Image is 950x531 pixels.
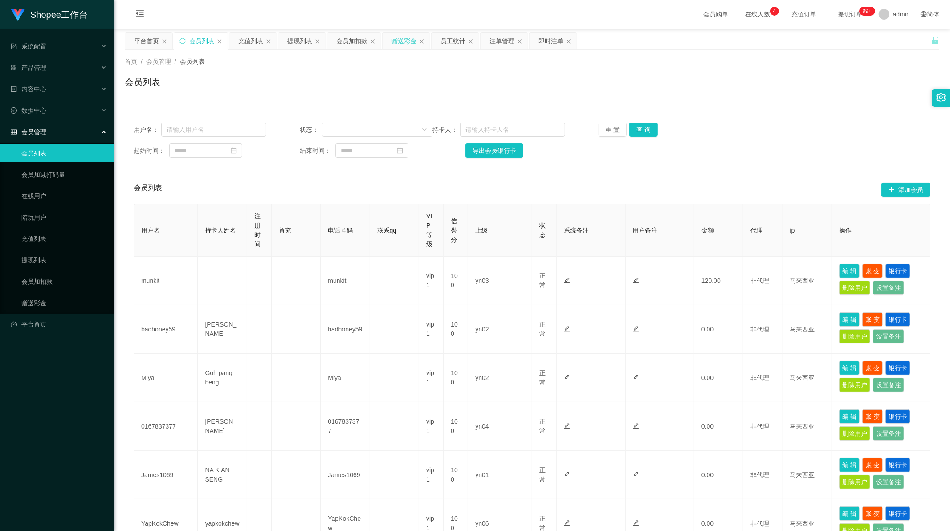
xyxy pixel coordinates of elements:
button: 编 辑 [839,312,860,327]
button: 银行卡 [885,409,910,424]
a: 赠送彩金 [21,294,107,312]
span: 在线人数 [741,11,775,17]
i: 图标: menu-fold [125,0,155,29]
span: 系统配置 [11,43,46,50]
i: 图标: edit [564,326,570,332]
i: 图标: setting [936,93,946,102]
input: 请输入用户名 [161,123,266,137]
i: 图标: close [315,39,320,44]
td: 0.00 [694,305,743,354]
span: 非代理 [750,471,769,478]
span: 电话号码 [328,227,353,234]
h1: 会员列表 [125,75,160,89]
i: 图标: edit [564,423,570,429]
span: 内容中心 [11,86,46,93]
span: 注册时间 [254,212,261,248]
td: Goh pang heng [198,354,247,402]
a: 充值列表 [21,230,107,248]
td: 马来西亚 [783,305,832,354]
i: 图标: profile [11,86,17,92]
span: 充值订单 [787,11,821,17]
a: Shopee工作台 [11,11,88,18]
td: yn02 [468,305,532,354]
span: / [141,58,143,65]
span: 结束时间： [300,146,335,155]
button: 删除用户 [839,475,870,489]
td: 120.00 [694,257,743,305]
span: VIP等级 [426,212,432,248]
button: 账 变 [862,361,883,375]
div: 提现列表 [287,33,312,49]
span: 信誉分 [451,217,457,243]
span: 正常 [539,466,546,483]
td: munkit [134,257,198,305]
span: 代理 [750,227,763,234]
button: 设置备注 [873,378,904,392]
img: logo.9652507e.png [11,9,25,21]
i: 图标: close [419,39,424,44]
div: 即时注单 [538,33,563,49]
i: 图标: global [921,11,927,17]
button: 账 变 [862,409,883,424]
span: 非代理 [750,520,769,527]
i: 图标: close [217,39,222,44]
button: 银行卡 [885,312,910,327]
td: yn03 [468,257,532,305]
span: 系统备注 [564,227,589,234]
td: 100 [444,257,468,305]
button: 账 变 [862,264,883,278]
a: 会员加减打码量 [21,166,107,184]
span: 会员列表 [180,58,205,65]
span: ip [790,227,795,234]
span: 持卡人姓名 [205,227,236,234]
button: 设置备注 [873,426,904,441]
span: 用户备注 [633,227,658,234]
i: 图标: edit [564,277,570,283]
td: 0.00 [694,354,743,402]
span: 产品管理 [11,64,46,71]
span: 正常 [539,321,546,337]
div: 赠送彩金 [391,33,416,49]
i: 图标: calendar [231,147,237,154]
td: munkit [321,257,370,305]
button: 账 变 [862,458,883,472]
i: 图标: close [517,39,522,44]
span: 提现订单 [833,11,867,17]
span: 操作 [839,227,852,234]
button: 账 变 [862,506,883,521]
td: 100 [444,402,468,451]
span: 正常 [539,369,546,386]
td: NA KIAN SENG [198,451,247,499]
td: 0167837377 [321,402,370,451]
a: 在线用户 [21,187,107,205]
td: 马来西亚 [783,257,832,305]
span: 非代理 [750,374,769,381]
i: 图标: down [422,127,427,133]
div: 会员列表 [189,33,214,49]
i: 图标: table [11,129,17,135]
td: Miya [134,354,198,402]
a: 图标: dashboard平台首页 [11,315,107,333]
button: 编 辑 [839,409,860,424]
button: 设置备注 [873,475,904,489]
button: 删除用户 [839,329,870,343]
td: vip1 [419,305,444,354]
i: 图标: form [11,43,17,49]
span: 首充 [279,227,291,234]
button: 查 询 [629,123,658,137]
span: 数据中心 [11,107,46,114]
span: 状态： [300,125,322,135]
span: 正常 [539,272,546,289]
i: 图标: calendar [397,147,403,154]
td: badhoney59 [134,305,198,354]
td: 100 [444,305,468,354]
td: 马来西亚 [783,451,832,499]
span: 状态 [539,222,546,238]
i: 图标: close [266,39,271,44]
span: 会员列表 [134,183,162,197]
span: 用户名： [134,125,161,135]
span: 非代理 [750,326,769,333]
i: 图标: edit [564,471,570,478]
button: 编 辑 [839,458,860,472]
sup: 326 [859,7,875,16]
